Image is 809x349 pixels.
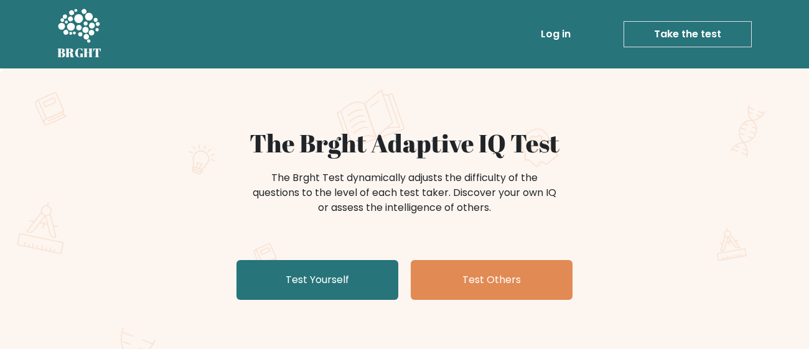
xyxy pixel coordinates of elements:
[624,21,752,47] a: Take the test
[536,22,576,47] a: Log in
[57,5,102,63] a: BRGHT
[249,170,560,215] div: The Brght Test dynamically adjusts the difficulty of the questions to the level of each test take...
[236,260,398,300] a: Test Yourself
[101,128,708,158] h1: The Brght Adaptive IQ Test
[57,45,102,60] h5: BRGHT
[411,260,573,300] a: Test Others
